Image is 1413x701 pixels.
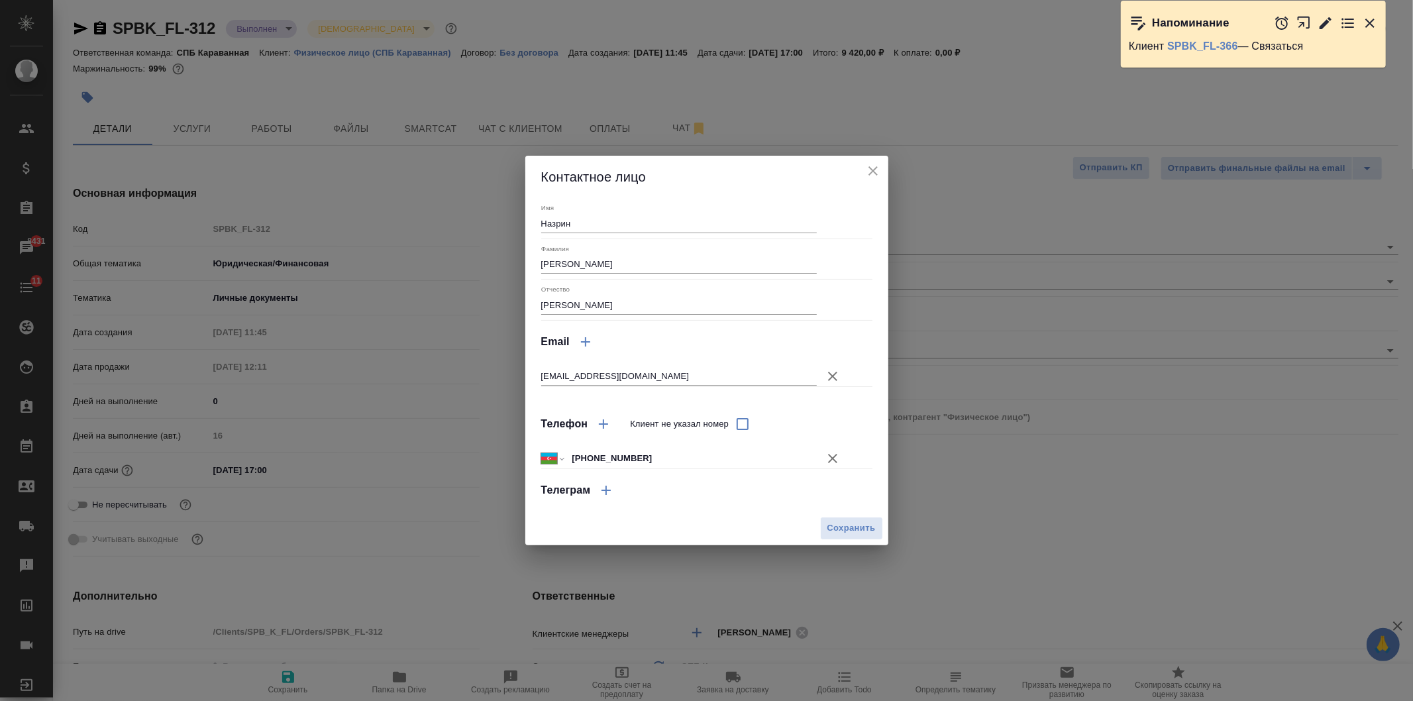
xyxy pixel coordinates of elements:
[541,245,569,252] label: Фамилия
[588,408,619,440] button: Добавить
[567,449,817,468] input: ✎ Введи что-нибудь
[590,474,622,506] button: Добавить
[541,205,554,211] label: Имя
[1340,15,1356,31] button: Перейти в todo
[1152,17,1230,30] p: Напоминание
[541,334,570,350] h4: Email
[541,170,646,184] span: Контактное лицо
[1318,15,1334,31] button: Редактировать
[1274,15,1290,31] button: Отложить
[1129,40,1378,53] p: Клиент — Связаться
[570,326,602,358] button: Добавить
[541,482,591,498] h4: Телеграм
[541,416,588,432] h4: Телефон
[1296,9,1312,37] button: Открыть в новой вкладке
[1167,40,1238,52] a: SPBK_FL-366
[863,161,883,181] button: close
[827,521,876,536] span: Сохранить
[1362,15,1378,31] button: Закрыть
[630,417,729,431] span: Клиент не указал номер
[541,286,570,293] label: Отчество
[820,517,883,540] button: Сохранить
